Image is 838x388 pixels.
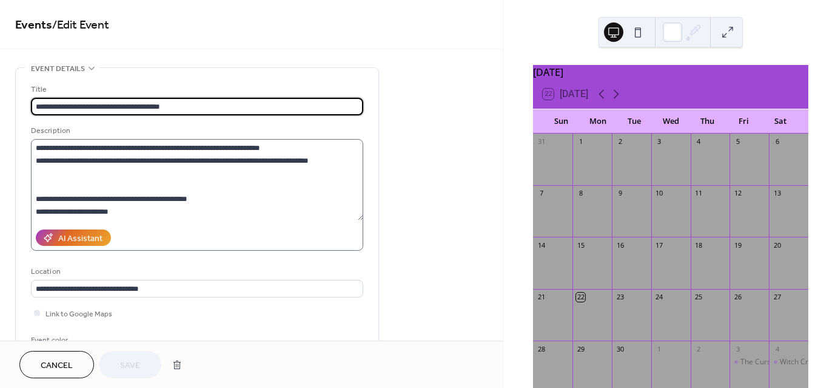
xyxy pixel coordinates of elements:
[655,137,664,146] div: 3
[36,230,111,246] button: AI Assistant
[655,293,664,302] div: 24
[773,240,782,250] div: 20
[733,240,742,250] div: 19
[579,109,615,134] div: Mon
[694,137,703,146] div: 4
[773,137,782,146] div: 6
[537,293,546,302] div: 21
[19,351,94,378] button: Cancel
[576,189,585,198] div: 8
[31,83,361,96] div: Title
[615,137,625,146] div: 2
[576,293,585,302] div: 22
[576,240,585,250] div: 15
[31,124,361,137] div: Description
[615,293,625,302] div: 23
[740,357,837,367] div: The Cursed Cauldron Opens!
[537,189,546,198] div: 7
[537,240,546,250] div: 14
[15,13,52,37] a: Events
[733,344,742,353] div: 3
[537,137,546,146] div: 31
[769,357,808,367] div: Witch Craft Classes
[31,265,361,278] div: Location
[576,137,585,146] div: 1
[31,63,85,75] span: Event details
[689,109,725,134] div: Thu
[615,344,625,353] div: 30
[615,189,625,198] div: 9
[616,109,652,134] div: Tue
[41,359,73,372] span: Cancel
[773,293,782,302] div: 27
[31,334,122,347] div: Event color
[733,137,742,146] div: 5
[694,189,703,198] div: 11
[655,344,664,353] div: 1
[652,109,689,134] div: Wed
[733,293,742,302] div: 26
[533,65,808,80] div: [DATE]
[733,189,742,198] div: 12
[537,344,546,353] div: 28
[58,233,102,245] div: AI Assistant
[773,344,782,353] div: 4
[762,109,799,134] div: Sat
[694,293,703,302] div: 25
[655,189,664,198] div: 10
[655,240,664,250] div: 17
[543,109,579,134] div: Sun
[615,240,625,250] div: 16
[694,240,703,250] div: 18
[694,344,703,353] div: 2
[45,308,112,321] span: Link to Google Maps
[576,344,585,353] div: 29
[729,357,769,367] div: The Cursed Cauldron Opens!
[773,189,782,198] div: 13
[52,13,109,37] span: / Edit Event
[725,109,762,134] div: Fri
